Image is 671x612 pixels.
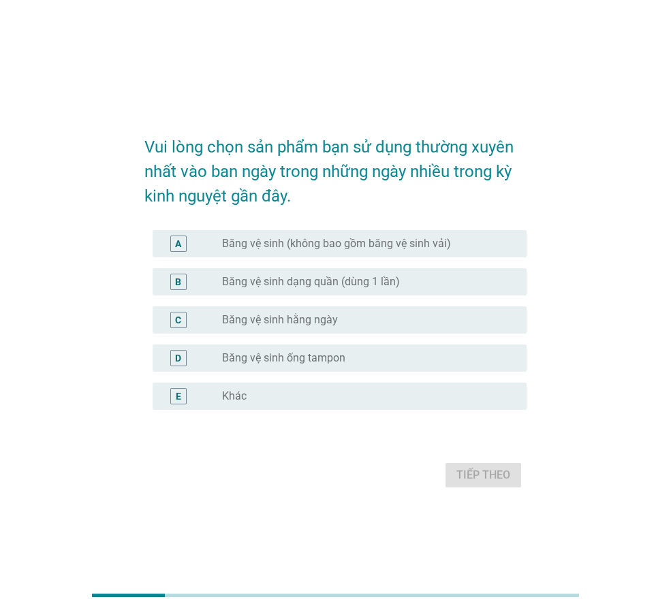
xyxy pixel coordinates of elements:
div: E [176,389,181,403]
div: B [175,274,181,289]
label: Băng vệ sinh hằng ngày [222,313,338,327]
div: D [175,351,181,365]
h2: Vui lòng chọn sản phẩm bạn sử dụng thường xuyên nhất vào ban ngày trong những ngày nhiều trong kỳ... [144,121,527,208]
label: Băng vệ sinh ống tampon [222,351,345,365]
label: Băng vệ sinh (không bao gồm băng vệ sinh vải) [222,237,451,251]
label: Băng vệ sinh dạng quần (dùng 1 lần) [222,275,400,289]
div: C [175,312,181,327]
div: A [175,236,181,251]
label: Khác [222,389,247,403]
